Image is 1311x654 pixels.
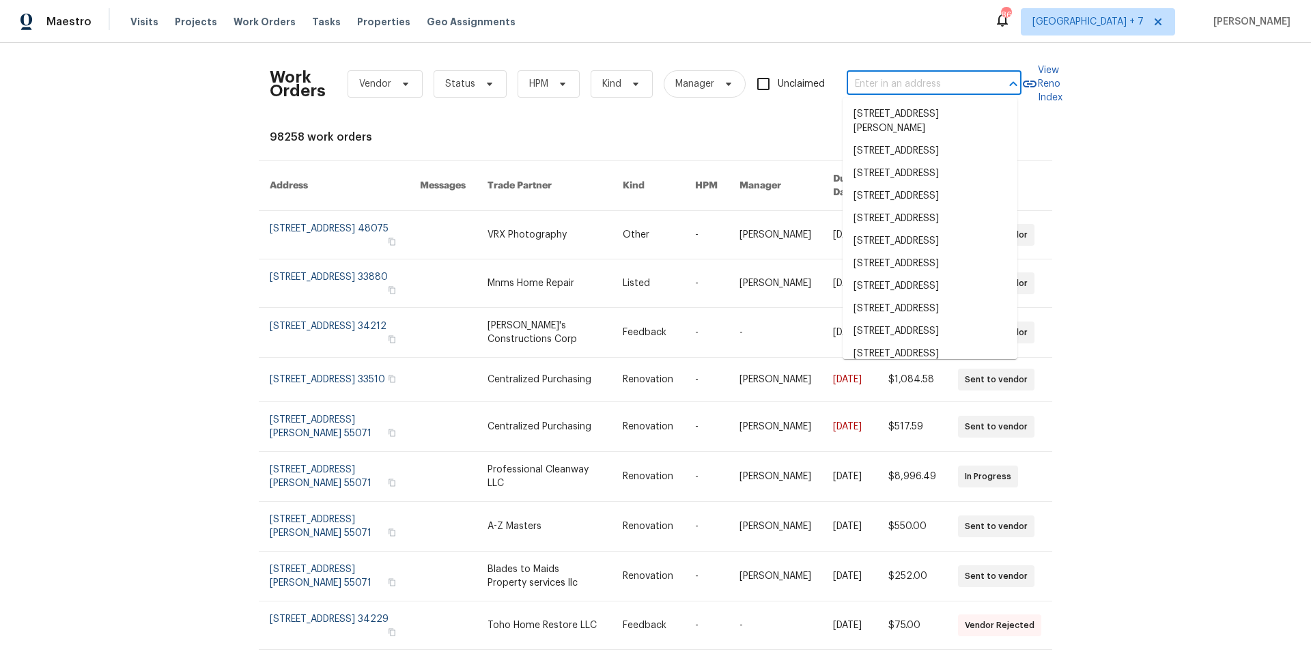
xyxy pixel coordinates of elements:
span: [GEOGRAPHIC_DATA] + 7 [1032,15,1144,29]
td: Renovation [612,502,684,552]
span: Manager [675,77,714,91]
td: A-Z Masters [477,502,612,552]
td: [PERSON_NAME] [729,358,822,402]
button: Close [1004,74,1023,94]
th: HPM [684,161,729,211]
th: Kind [612,161,684,211]
div: 98258 work orders [270,130,1041,144]
td: Professional Cleanway LLC [477,452,612,502]
th: Manager [729,161,822,211]
td: - [729,601,822,650]
span: HPM [529,77,548,91]
td: Blades to Maids Property services llc [477,552,612,601]
button: Copy Address [386,236,398,248]
th: Messages [409,161,477,211]
th: Address [259,161,409,211]
td: - [684,358,729,402]
button: Copy Address [386,477,398,489]
span: Properties [357,15,410,29]
td: [PERSON_NAME]'s Constructions Corp [477,308,612,358]
li: [STREET_ADDRESS] [843,208,1017,230]
span: Visits [130,15,158,29]
td: - [684,502,729,552]
th: Trade Partner [477,161,612,211]
td: - [684,402,729,452]
td: [PERSON_NAME] [729,402,822,452]
li: [STREET_ADDRESS] [843,162,1017,185]
td: [PERSON_NAME] [729,259,822,308]
td: [PERSON_NAME] [729,211,822,259]
div: 86 [1001,8,1011,22]
span: [PERSON_NAME] [1208,15,1291,29]
li: [STREET_ADDRESS] [843,185,1017,208]
button: Copy Address [386,526,398,539]
li: [STREET_ADDRESS] [843,140,1017,162]
td: - [684,601,729,650]
td: Centralized Purchasing [477,358,612,402]
li: [STREET_ADDRESS][PERSON_NAME] [843,103,1017,140]
td: Mnms Home Repair [477,259,612,308]
input: Enter in an address [847,74,983,95]
li: [STREET_ADDRESS] [843,298,1017,320]
td: Toho Home Restore LLC [477,601,612,650]
span: Status [445,77,475,91]
td: - [729,308,822,358]
span: Kind [602,77,621,91]
td: - [684,259,729,308]
td: Feedback [612,601,684,650]
span: Projects [175,15,217,29]
button: Copy Address [386,576,398,588]
th: Due Date [822,161,877,211]
td: Renovation [612,358,684,402]
td: - [684,452,729,502]
button: Copy Address [386,626,398,638]
button: Copy Address [386,373,398,385]
span: Tasks [312,17,341,27]
td: [PERSON_NAME] [729,552,822,601]
td: VRX Photography [477,211,612,259]
td: Renovation [612,402,684,452]
span: Vendor [359,77,391,91]
h2: Work Orders [270,70,326,98]
td: [PERSON_NAME] [729,502,822,552]
a: View Reno Index [1021,63,1062,104]
td: Feedback [612,308,684,358]
td: - [684,552,729,601]
span: Unclaimed [778,77,825,91]
li: [STREET_ADDRESS] [843,253,1017,275]
span: Work Orders [234,15,296,29]
li: [STREET_ADDRESS] [843,343,1017,365]
li: [STREET_ADDRESS] [843,230,1017,253]
span: Maestro [46,15,91,29]
button: Copy Address [386,284,398,296]
td: - [684,211,729,259]
span: Geo Assignments [427,15,516,29]
button: Copy Address [386,333,398,345]
td: [PERSON_NAME] [729,452,822,502]
td: Renovation [612,552,684,601]
td: Other [612,211,684,259]
td: - [684,308,729,358]
button: Copy Address [386,427,398,439]
td: Centralized Purchasing [477,402,612,452]
li: [STREET_ADDRESS] [843,320,1017,343]
td: Renovation [612,452,684,502]
td: Listed [612,259,684,308]
li: [STREET_ADDRESS] [843,275,1017,298]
